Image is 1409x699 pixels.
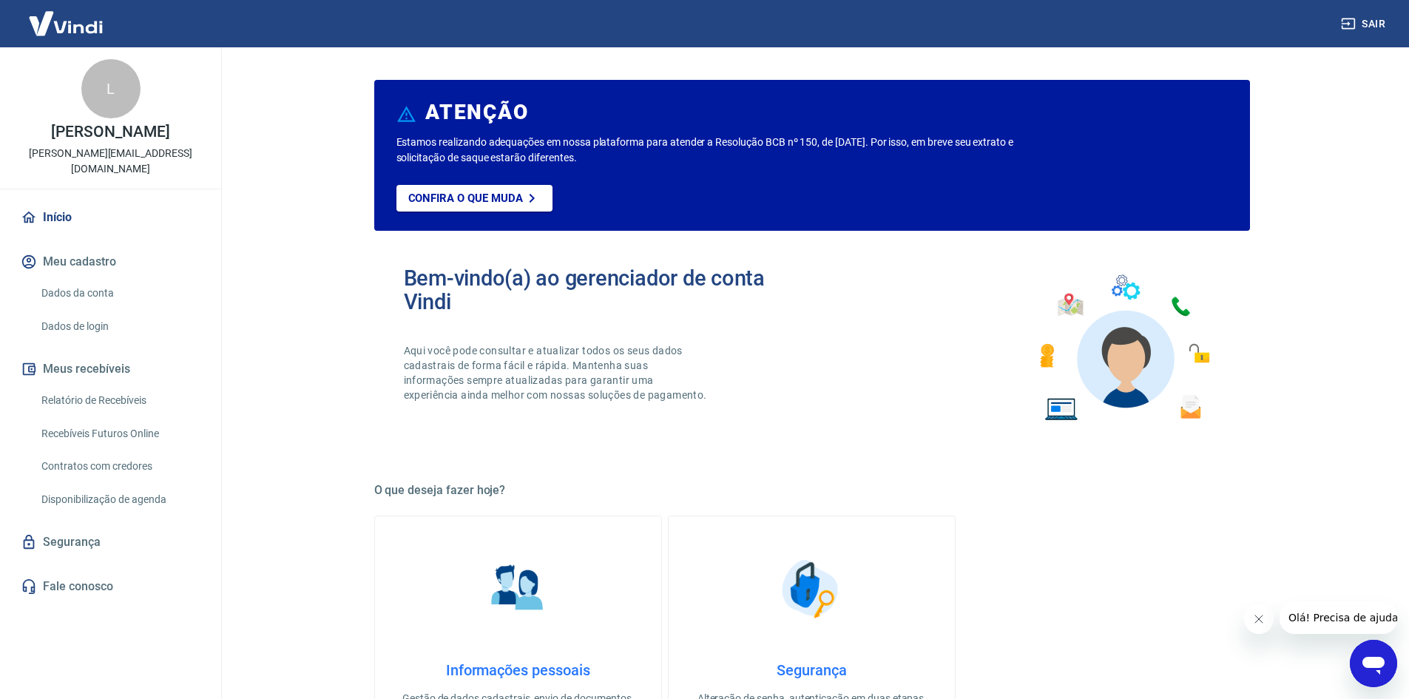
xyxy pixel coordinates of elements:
[404,343,710,402] p: Aqui você pode consultar e atualizar todos os seus dados cadastrais de forma fácil e rápida. Mant...
[12,146,209,177] p: [PERSON_NAME][EMAIL_ADDRESS][DOMAIN_NAME]
[396,135,1061,166] p: Estamos realizando adequações em nossa plataforma para atender a Resolução BCB nº 150, de [DATE]....
[18,246,203,278] button: Meu cadastro
[399,661,638,679] h4: Informações pessoais
[18,353,203,385] button: Meus recebíveis
[481,552,555,626] img: Informações pessoais
[1280,601,1397,634] iframe: Message from company
[36,278,203,308] a: Dados da conta
[81,59,141,118] div: L
[1338,10,1391,38] button: Sair
[408,192,523,205] p: Confira o que muda
[692,661,931,679] h4: Segurança
[1244,604,1274,634] iframe: Close message
[9,10,124,22] span: Olá! Precisa de ajuda?
[18,1,114,46] img: Vindi
[36,451,203,482] a: Contratos com credores
[396,185,553,212] a: Confira o que muda
[374,483,1250,498] h5: O que deseja fazer hoje?
[36,311,203,342] a: Dados de login
[18,526,203,558] a: Segurança
[1350,640,1397,687] iframe: Button to launch messaging window
[36,484,203,515] a: Disponibilização de agenda
[404,266,812,314] h2: Bem-vindo(a) ao gerenciador de conta Vindi
[1027,266,1220,430] img: Imagem de um avatar masculino com diversos icones exemplificando as funcionalidades do gerenciado...
[774,552,848,626] img: Segurança
[425,105,528,120] h6: ATENÇÃO
[36,385,203,416] a: Relatório de Recebíveis
[18,201,203,234] a: Início
[51,124,169,140] p: [PERSON_NAME]
[36,419,203,449] a: Recebíveis Futuros Online
[18,570,203,603] a: Fale conosco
